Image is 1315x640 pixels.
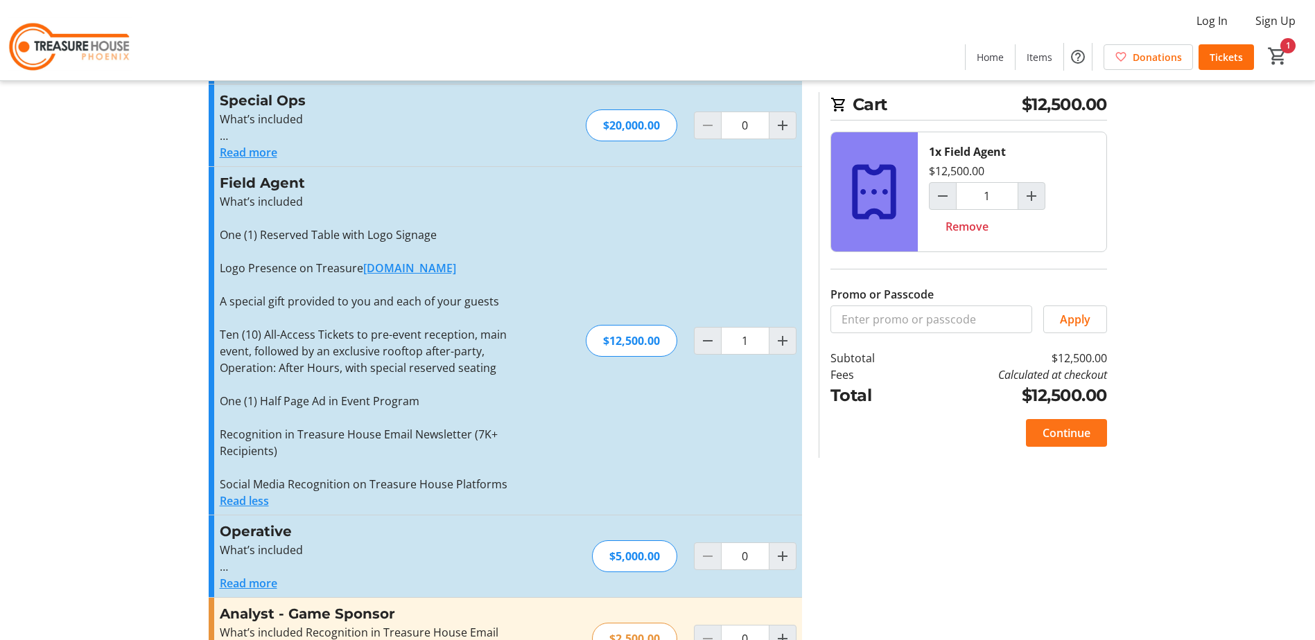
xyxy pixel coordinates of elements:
[363,260,456,276] a: [DOMAIN_NAME]
[220,111,523,127] p: What’s included
[1104,44,1193,70] a: Donations
[929,163,984,179] div: $12,500.00
[220,393,523,409] p: One (1) Half Page Ad in Event Program
[1244,10,1307,32] button: Sign Up
[830,383,911,408] td: Total
[8,6,132,75] img: Treasure House's Logo
[220,90,523,111] h3: Special Ops
[1133,50,1182,64] span: Donations
[592,540,677,572] div: $5,000.00
[220,476,523,492] p: Social Media Recognition on Treasure House Platforms
[220,172,523,193] h3: Field Agent
[910,366,1106,383] td: Calculated at checkout
[977,50,1004,64] span: Home
[220,575,277,592] button: Read more
[220,426,523,459] p: Recognition in Treasure House Email Newsletter (7K+ Recipients)
[1210,50,1243,64] span: Tickets
[1022,92,1107,117] span: $12,500.00
[929,213,1005,240] button: Remove
[220,226,523,243] p: One (1) Reserved Table with Logo Signage
[220,144,277,161] button: Read more
[220,521,523,542] h3: Operative
[1043,425,1090,441] span: Continue
[220,542,523,558] p: What’s included
[1185,10,1239,32] button: Log In
[930,183,956,209] button: Decrement by one
[769,543,796,569] button: Increment by one
[769,328,796,354] button: Increment by one
[1060,311,1090,328] span: Apply
[1016,44,1063,70] a: Items
[929,143,1006,160] div: 1x Field Agent
[220,326,523,376] p: Ten (10) All-Access Tickets to pre-event reception, main event, followed by an exclusive rooftop ...
[220,293,523,310] p: A special gift provided to you and each of your guests
[220,603,523,624] h3: Analyst - Game Sponsor
[1199,44,1254,70] a: Tickets
[721,112,769,139] input: Special Ops Quantity
[910,350,1106,366] td: $12,500.00
[769,112,796,139] button: Increment by one
[1196,12,1228,29] span: Log In
[220,492,269,509] button: Read less
[1255,12,1296,29] span: Sign Up
[1027,50,1052,64] span: Items
[220,193,523,210] p: What’s included
[1018,183,1045,209] button: Increment by one
[721,327,769,355] input: Field Agent Quantity
[1026,419,1107,447] button: Continue
[1064,43,1092,71] button: Help
[830,350,911,366] td: Subtotal
[1043,305,1107,333] button: Apply
[956,182,1018,210] input: Field Agent Quantity
[586,109,677,141] div: $20,000.00
[721,542,769,570] input: Operative Quantity
[966,44,1015,70] a: Home
[220,260,523,276] p: Logo Presence on Treasure
[586,325,677,357] div: $12,500.00
[830,92,1107,121] h2: Cart
[830,305,1032,333] input: Enter promo or passcode
[910,383,1106,408] td: $12,500.00
[946,218,989,235] span: Remove
[1265,44,1290,69] button: Cart
[830,366,911,383] td: Fees
[695,328,721,354] button: Decrement by one
[830,286,934,303] label: Promo or Passcode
